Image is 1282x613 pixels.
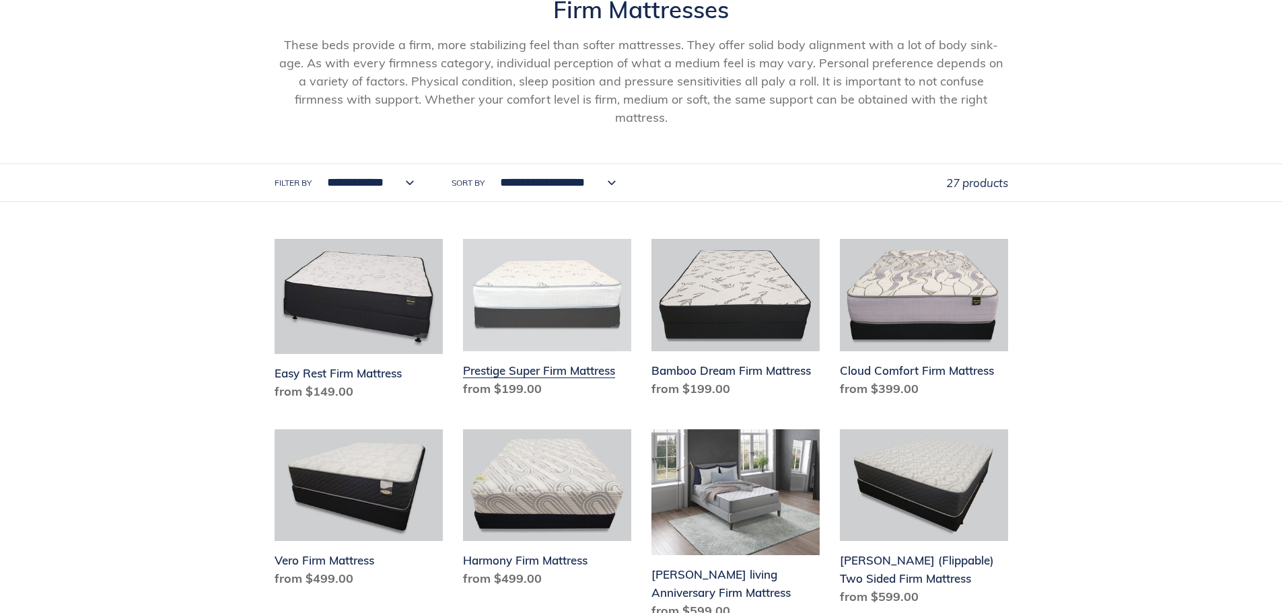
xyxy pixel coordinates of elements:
[840,239,1008,403] a: Cloud Comfort Firm Mattress
[279,37,1003,125] span: These beds provide a firm, more stabilizing feel than softer mattresses. They offer solid body al...
[275,239,443,406] a: Easy Rest Firm Mattress
[275,429,443,593] a: Vero Firm Mattress
[463,429,631,593] a: Harmony Firm Mattress
[840,429,1008,612] a: Del Ray (Flippable) Two Sided Firm Mattress
[651,239,820,403] a: Bamboo Dream Firm Mattress
[452,177,485,189] label: Sort by
[275,177,312,189] label: Filter by
[463,239,631,403] a: Prestige Super Firm Mattress
[946,176,1008,190] span: 27 products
